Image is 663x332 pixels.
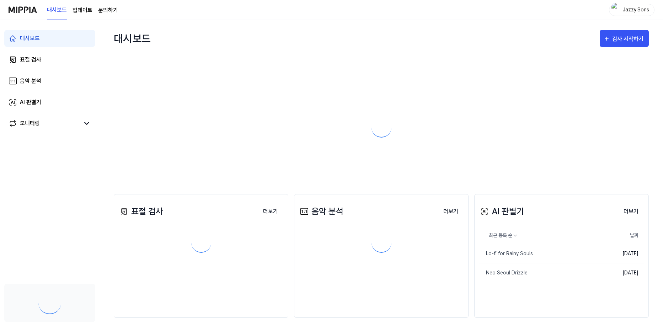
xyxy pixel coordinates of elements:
[479,244,603,263] a: Lo-fi for Rainy Souls
[609,4,654,16] button: profileJazzy Sons
[114,27,151,50] div: 대시보드
[479,269,528,277] div: Neo Seoul Drizzle
[4,30,95,47] a: 대시보드
[622,6,650,14] div: Jazzy Sons
[4,73,95,90] a: 음악 분석
[603,244,644,263] td: [DATE]
[479,250,533,257] div: Lo-fi for Rainy Souls
[118,205,163,218] div: 표절 검사
[299,205,343,218] div: 음악 분석
[20,34,40,43] div: 대시보드
[603,263,644,283] td: [DATE]
[612,34,645,44] div: 검사 시작하기
[20,55,41,64] div: 표절 검사
[618,204,644,219] button: 더보기
[603,227,644,244] th: 날짜
[4,94,95,111] a: AI 판별기
[479,263,603,282] a: Neo Seoul Drizzle
[4,51,95,68] a: 표절 검사
[73,6,92,15] a: 업데이트
[257,204,284,219] button: 더보기
[47,0,67,20] a: 대시보드
[20,98,41,107] div: AI 판별기
[479,205,524,218] div: AI 판별기
[611,3,620,17] img: profile
[20,77,41,85] div: 음악 분석
[98,6,118,15] a: 문의하기
[600,30,649,47] button: 검사 시작하기
[9,119,80,128] a: 모니터링
[438,204,464,219] button: 더보기
[20,119,40,128] div: 모니터링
